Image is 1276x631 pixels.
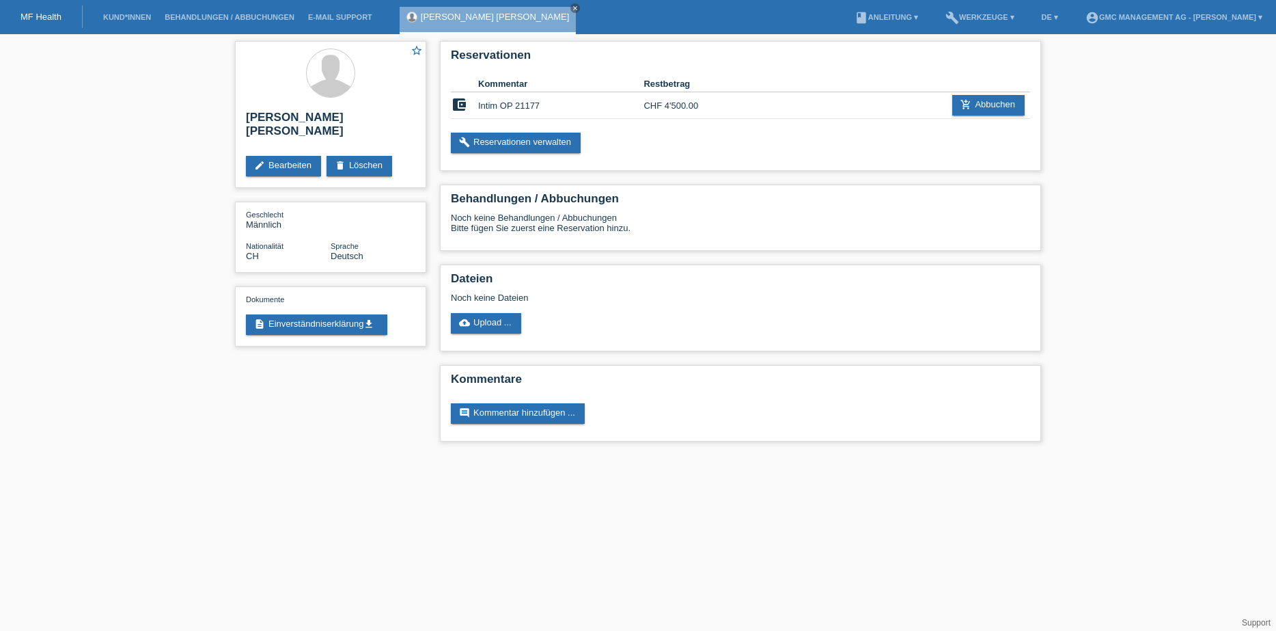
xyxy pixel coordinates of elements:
[246,209,331,230] div: Männlich
[246,295,284,304] span: Dokumente
[158,13,301,21] a: Behandlungen / Abbuchungen
[960,99,971,110] i: add_shopping_cart
[478,92,643,119] td: Intim OP 21177
[945,11,959,25] i: build
[570,3,580,13] a: close
[952,95,1025,116] a: add_shopping_cartAbbuchen
[451,293,868,303] div: Noch keine Dateien
[459,407,470,418] i: comment
[451,313,521,334] a: cloud_uploadUpload ...
[572,5,579,12] i: close
[96,13,158,21] a: Kund*innen
[1085,11,1099,25] i: account_circle
[1035,13,1065,21] a: DE ▾
[939,13,1021,21] a: buildWerkzeuge ▾
[246,211,283,219] span: Geschlecht
[451,373,1030,393] h2: Kommentare
[246,242,283,250] span: Nationalität
[643,76,726,92] th: Restbetrag
[327,156,392,176] a: deleteLöschen
[411,44,423,57] i: star_border
[451,403,585,424] a: commentKommentar hinzufügen ...
[459,137,470,148] i: build
[331,251,363,261] span: Deutsch
[451,213,1030,243] div: Noch keine Behandlungen / Abbuchungen Bitte fügen Sie zuerst eine Reservation hinzu.
[1242,618,1271,628] a: Support
[451,133,581,153] a: buildReservationen verwalten
[643,92,726,119] td: CHF 4'500.00
[451,96,467,113] i: account_balance_wallet
[451,272,1030,293] h2: Dateien
[20,12,61,22] a: MF Health
[335,160,346,171] i: delete
[331,242,359,250] span: Sprache
[254,160,265,171] i: edit
[246,314,387,335] a: descriptionEinverständniserklärungget_app
[363,319,374,330] i: get_app
[1079,13,1269,21] a: account_circleGMC Management AG - [PERSON_NAME] ▾
[421,12,569,22] a: [PERSON_NAME] [PERSON_NAME]
[459,317,470,328] i: cloud_upload
[451,192,1030,213] h2: Behandlungen / Abbuchungen
[301,13,379,21] a: E-Mail Support
[246,251,259,261] span: Schweiz
[246,111,415,145] h2: [PERSON_NAME] [PERSON_NAME]
[411,44,423,59] a: star_border
[451,49,1030,69] h2: Reservationen
[254,319,265,330] i: description
[246,156,321,176] a: editBearbeiten
[848,13,925,21] a: bookAnleitung ▾
[855,11,868,25] i: book
[478,76,643,92] th: Kommentar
